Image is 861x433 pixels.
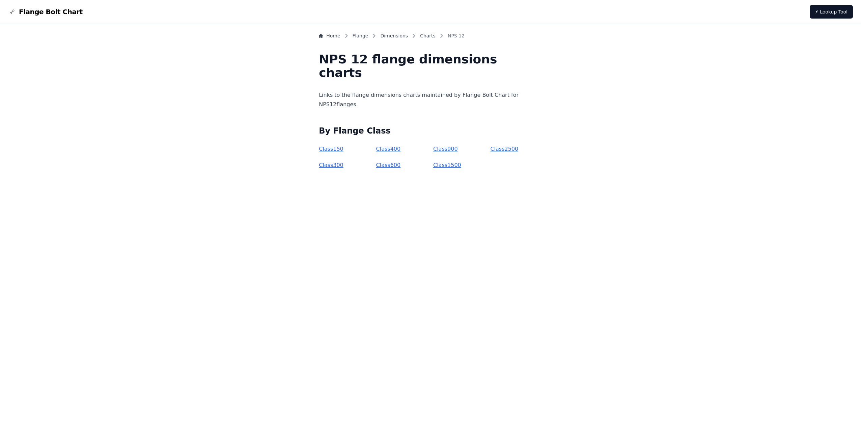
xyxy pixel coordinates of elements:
[433,162,461,168] a: Class1500
[319,32,340,39] a: Home
[19,7,83,17] span: Flange Bolt Chart
[319,162,343,168] a: Class300
[376,146,401,152] a: Class400
[8,8,16,16] img: Flange Bolt Chart Logo
[319,53,542,80] h1: NPS 12 flange dimensions charts
[810,5,853,19] a: ⚡ Lookup Tool
[319,125,542,136] h2: By Flange Class
[433,146,458,152] a: Class900
[319,90,542,109] p: Links to the flange dimensions charts maintained by Flange Bolt Chart for NPS 12 flanges.
[380,32,408,39] a: Dimensions
[319,32,542,42] nav: Breadcrumb
[376,162,401,168] a: Class600
[8,7,83,17] a: Flange Bolt Chart LogoFlange Bolt Chart
[353,32,368,39] a: Flange
[448,32,465,39] span: NPS 12
[420,32,436,39] a: Charts
[490,146,518,152] a: Class2500
[319,146,343,152] a: Class150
